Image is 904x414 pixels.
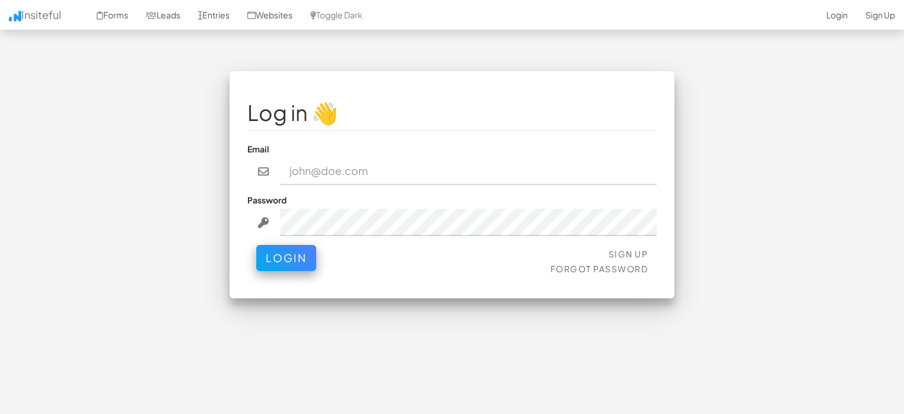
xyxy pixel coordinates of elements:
h1: Log in 👋 [247,101,657,125]
img: icon.png [9,11,21,21]
a: Forgot Password [550,263,648,274]
input: john@doe.com [280,158,657,185]
label: Email [247,143,269,155]
label: Password [247,194,287,206]
a: Sign Up [609,249,648,259]
button: Login [256,245,316,271]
